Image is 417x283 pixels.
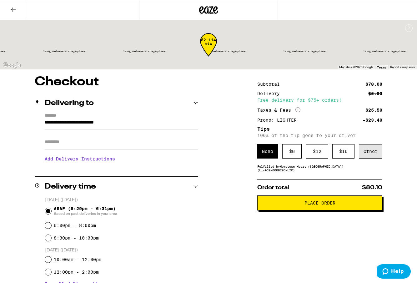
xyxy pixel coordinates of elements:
[362,185,382,190] span: $80.10
[359,144,382,159] div: Other
[257,133,382,138] p: 100% of the tip goes to your driver
[257,185,289,190] span: Order total
[54,235,99,240] label: 8:00pm - 10:00pm
[377,264,411,280] iframe: Opens a widget where you can find more information
[257,91,284,96] div: Delivery
[377,65,386,69] a: Terms
[339,65,373,69] span: Map data ©2025 Google
[363,118,382,122] div: -$23.40
[257,118,301,122] div: Promo: LIGHTER
[2,61,22,69] a: Open this area in Google Maps (opens a new window)
[390,65,415,69] a: Report a map error
[368,91,382,96] div: $5.00
[257,144,278,159] div: None
[282,144,302,159] div: $ 8
[2,61,22,69] img: Google
[35,76,198,88] h1: Checkout
[257,82,284,86] div: Subtotal
[365,82,382,86] div: $78.00
[257,98,382,102] div: Free delivery for $75+ orders!
[45,152,198,166] h3: Add Delivery Instructions
[200,38,217,61] div: 52-114 min
[45,197,198,203] p: [DATE] ([DATE])
[257,127,382,132] h5: Tips
[45,247,198,253] p: [DATE] ([DATE])
[45,166,198,171] p: We'll contact you at [PHONE_NUMBER] when we arrive
[45,99,94,107] h2: Delivering to
[54,270,99,275] label: 12:00pm - 2:00pm
[45,183,96,190] h2: Delivery time
[365,108,382,112] div: $25.50
[306,144,328,159] div: $ 12
[304,201,335,205] span: Place Order
[54,211,117,216] span: Based on past deliveries in your area
[54,223,96,228] label: 6:00pm - 8:00pm
[332,144,354,159] div: $ 16
[257,195,382,210] button: Place Order
[54,257,102,262] label: 10:00am - 12:00pm
[257,164,382,172] div: Fulfilled by Hometown Heart ([GEOGRAPHIC_DATA]) (Lic# C9-0000295-LIC )
[257,107,300,113] div: Taxes & Fees
[54,206,117,216] span: ASAP (5:29pm - 6:31pm)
